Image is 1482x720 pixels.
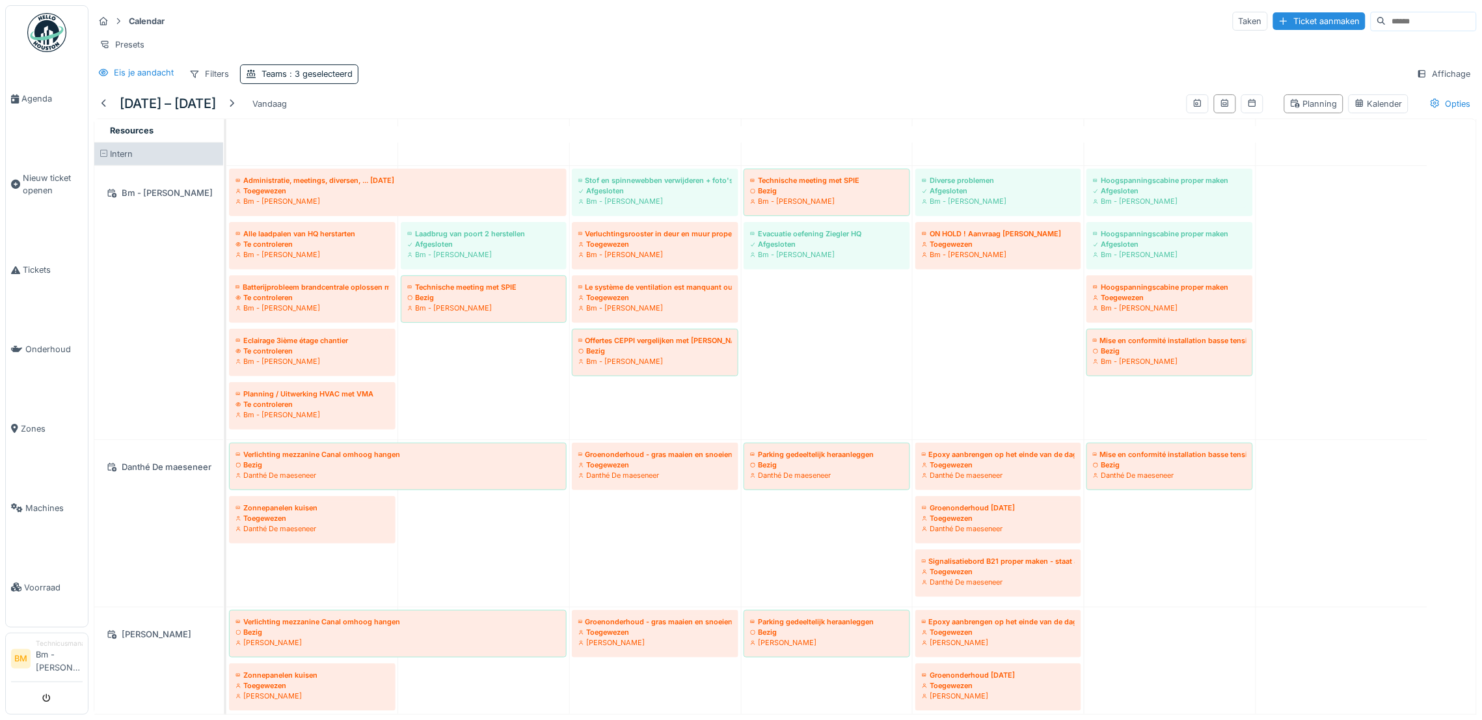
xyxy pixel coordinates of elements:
[578,196,732,206] div: Bm - [PERSON_NAME]
[23,172,83,197] span: Nieuw ticket openen
[407,282,560,292] div: Technische meeting met SPIE
[236,637,560,648] div: [PERSON_NAME]
[1290,98,1338,110] div: Planning
[981,122,1016,139] a: 26 september 2025
[1093,239,1246,249] div: Afgesloten
[236,523,389,534] div: Danthé De maeseneer
[1093,460,1246,470] div: Bezig
[922,616,1075,627] div: Epoxy aanbrengen op het einde van de dag rond 15u à 16u (zie foto) maar EERST OVERLEGGEN MET [PER...
[11,639,83,682] a: BM TechnicusmanagerBm - [PERSON_NAME]
[407,239,560,249] div: Afgesloten
[922,513,1075,523] div: Toegewezen
[6,310,88,389] a: Onderhoud
[21,92,83,105] span: Agenda
[1093,175,1246,186] div: Hoogspanningscabine proper maken
[110,126,154,135] span: Resources
[1093,449,1246,460] div: Mise en conformité installation basse tension
[287,69,353,79] span: : 3 geselecteerd
[102,459,215,475] div: Danthé De maeseneer
[922,186,1075,196] div: Afgesloten
[236,196,560,206] div: Bm - [PERSON_NAME]
[922,503,1075,513] div: Groenonderhoud [DATE]
[25,502,83,514] span: Machines
[236,186,560,196] div: Toegewezen
[922,239,1075,249] div: Toegewezen
[578,239,732,249] div: Toegewezen
[236,389,389,399] div: Planning / Uitwerking HVAC met VMA
[114,66,174,79] div: Eis je aandacht
[25,343,83,355] span: Onderhoud
[407,292,560,303] div: Bezig
[750,449,904,460] div: Parking gedeeltelijk heraanleggen
[750,470,904,480] div: Danthé De maeseneer
[1093,356,1246,367] div: Bm - [PERSON_NAME]
[11,649,31,669] li: BM
[6,139,88,230] a: Nieuw ticket openen
[120,96,216,111] h5: [DATE] – [DATE]
[922,680,1075,691] div: Toegewezen
[6,230,88,310] a: Tickets
[102,185,215,201] div: Bm - [PERSON_NAME]
[236,680,389,691] div: Toegewezen
[247,95,292,113] div: Vandaag
[236,228,389,239] div: Alle laadpalen van HQ herstarten
[6,389,88,469] a: Zones
[6,468,88,547] a: Machines
[466,122,501,139] a: 23 september 2025
[21,422,83,435] span: Zones
[578,282,732,292] div: Le système de ventilation est manquant ou insuffisant (Livre 2 Sous-section [TECHNICAL_ID].)
[578,616,732,627] div: Groenonderhoud - gras maaien en snoeien - à 50 % volgens beslissing [PERSON_NAME]
[750,460,904,470] div: Bezig
[578,228,732,239] div: Verluchtingsrooster in deur en muur proper maken + foto's doorsturen van het resultaat
[922,670,1075,680] div: Groenonderhoud [DATE]
[236,282,389,292] div: Batterijprobleem brandcentrale oplossen met VLV
[6,547,88,627] a: Voorraad
[1233,12,1268,31] div: Taken
[1093,335,1246,346] div: Mise en conformité installation basse tension
[236,399,389,409] div: Te controleren
[295,122,329,139] a: 22 september 2025
[236,670,389,680] div: Zonnepanelen kuisen
[236,346,389,356] div: Te controleren
[236,335,389,346] div: Eclairage 3ième étage chantier
[578,637,732,648] div: [PERSON_NAME]
[236,470,560,480] div: Danthé De maeseneer
[638,122,673,139] a: 24 september 2025
[750,175,904,186] div: Technische meeting met SPIE
[750,616,904,627] div: Parking gedeeltelijk heraanleggen
[1093,470,1246,480] div: Danthé De maeseneer
[236,303,389,313] div: Bm - [PERSON_NAME]
[36,639,83,679] li: Bm - [PERSON_NAME]
[922,249,1075,260] div: Bm - [PERSON_NAME]
[236,239,389,249] div: Te controleren
[1273,12,1366,30] div: Ticket aanmaken
[236,409,389,420] div: Bm - [PERSON_NAME]
[262,68,353,80] div: Teams
[1093,292,1246,303] div: Toegewezen
[578,292,732,303] div: Toegewezen
[922,228,1075,239] div: ON HOLD ! Aanvraag [PERSON_NAME]
[750,249,904,260] div: Bm - [PERSON_NAME]
[236,175,560,186] div: Administratie, meetings, diversen, ... [DATE]
[809,122,844,139] a: 25 september 2025
[922,566,1075,577] div: Toegewezen
[1093,196,1246,206] div: Bm - [PERSON_NAME]
[23,264,83,276] span: Tickets
[750,196,904,206] div: Bm - [PERSON_NAME]
[922,637,1075,648] div: [PERSON_NAME]
[236,249,389,260] div: Bm - [PERSON_NAME]
[922,470,1075,480] div: Danthé De maeseneer
[922,577,1075,587] div: Danthé De maeseneer
[236,503,389,513] div: Zonnepanelen kuisen
[578,335,732,346] div: Offertes CEPPI vergelijken met [PERSON_NAME]
[27,13,66,52] img: Badge_color-CXgf-gQk.svg
[94,35,150,54] div: Presets
[1093,282,1246,292] div: Hoogspanningscabine proper maken
[36,639,83,648] div: Technicusmanager
[578,346,732,356] div: Bezig
[236,627,560,637] div: Bezig
[750,637,904,648] div: [PERSON_NAME]
[922,196,1075,206] div: Bm - [PERSON_NAME]
[1093,186,1246,196] div: Afgesloten
[1424,94,1477,113] div: Opties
